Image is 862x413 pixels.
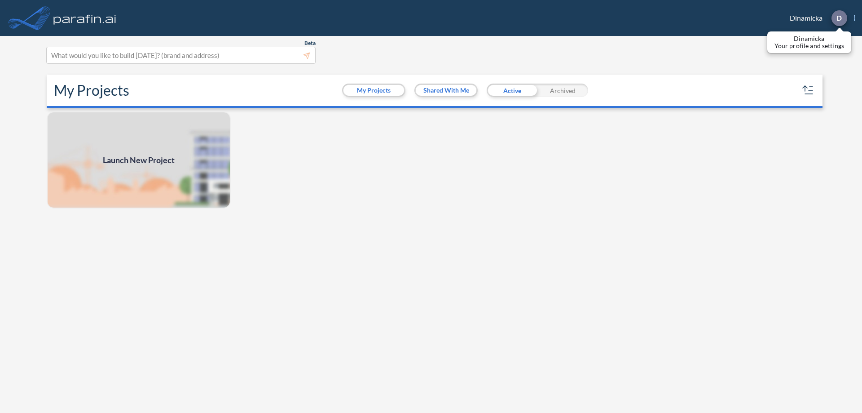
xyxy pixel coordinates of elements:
[774,35,844,42] p: Dinamicka
[801,83,815,98] button: sort
[54,82,129,99] h2: My Projects
[47,111,231,209] img: add
[416,85,476,96] button: Shared With Me
[52,9,118,27] img: logo
[304,40,316,47] span: Beta
[47,111,231,209] a: Launch New Project
[836,14,842,22] p: D
[103,154,175,166] span: Launch New Project
[774,42,844,49] p: Your profile and settings
[537,84,588,97] div: Archived
[487,84,537,97] div: Active
[776,10,855,26] div: Dinamicka
[343,85,404,96] button: My Projects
